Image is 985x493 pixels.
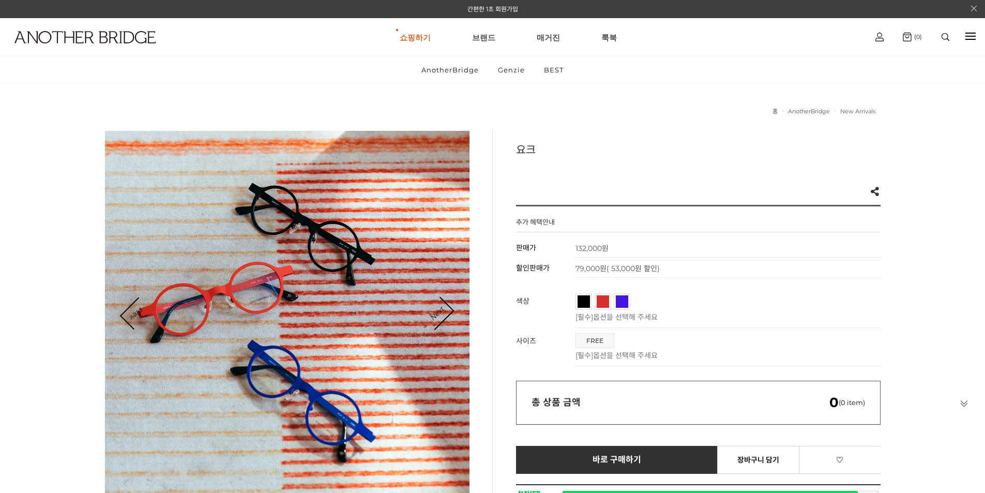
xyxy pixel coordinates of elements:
[593,455,642,465] span: 바로 구매하기
[597,295,672,302] span: [PERSON_NAME]
[575,293,592,310] li: 블랙
[595,293,611,310] li: 케럿 오렌지
[597,295,609,308] a: [PERSON_NAME]
[575,311,875,322] p: [필수]
[601,19,617,56] a: 룩북
[5,31,153,69] a: logo
[516,446,718,474] a: 바로 구매하기
[516,288,575,328] th: 색상
[467,5,518,13] a: 간편한 1초 회원가입
[616,295,628,308] a: 코발트 블루
[903,33,922,41] a: (0)
[578,295,590,308] a: 블랙
[616,295,666,302] span: 코발트 블루
[400,19,431,56] a: 쇼핑하기
[421,297,453,330] a: Next
[489,56,534,83] a: Genzie
[575,333,614,348] li: FREE
[516,328,575,366] th: 사이즈
[772,108,778,115] a: 홈
[575,244,609,253] strong: 132,000원
[516,243,536,252] span: 판매가
[942,33,949,41] img: search
[593,312,658,322] span: 옵션을 선택해 주세요
[14,31,156,43] img: logo
[516,141,881,157] h3: 요크
[607,264,660,273] span: ( 53,000원 할인)
[537,19,560,56] a: 매거진
[788,108,830,115] a: AnotherBridge
[614,293,630,310] li: 코발트 블루
[903,33,912,41] img: cart
[576,334,614,348] a: FREE
[575,264,660,273] span: 79,000원
[516,263,550,273] span: 할인판매가
[829,398,865,407] span: (0 item)
[532,397,581,408] strong: 총 상품 금액
[575,350,875,360] p: [필수]
[717,446,799,474] a: 장바구니 담기
[578,295,610,302] span: 블랙
[535,56,572,83] a: BEST
[829,394,839,411] em: 0
[516,217,555,232] h4: 추가 혜택안내
[840,108,875,115] a: New Arrivals
[413,56,488,83] a: AnotherBridge
[875,33,884,41] img: cart
[472,19,495,56] a: 브랜드
[593,351,658,360] span: 옵션을 선택해 주세요
[912,33,922,40] span: (0)
[122,297,153,328] a: Prev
